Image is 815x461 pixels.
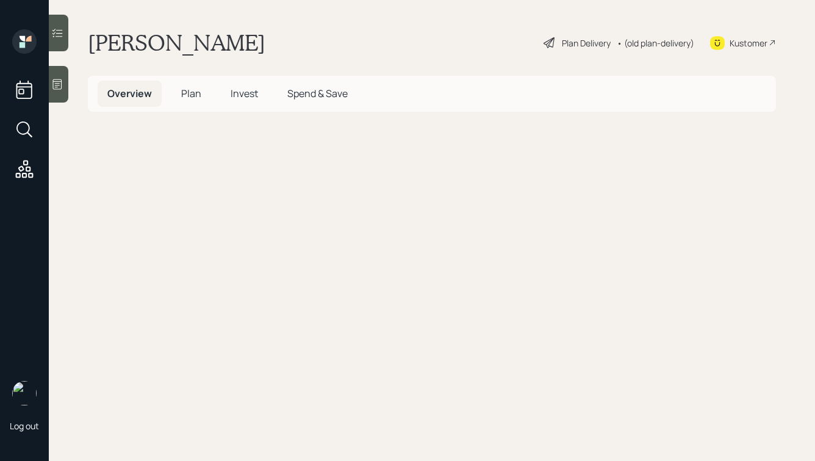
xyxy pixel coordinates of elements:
[88,29,265,56] h1: [PERSON_NAME]
[287,87,348,100] span: Spend & Save
[730,37,767,49] div: Kustomer
[562,37,611,49] div: Plan Delivery
[10,420,39,432] div: Log out
[617,37,694,49] div: • (old plan-delivery)
[181,87,201,100] span: Plan
[12,381,37,405] img: hunter_neumayer.jpg
[107,87,152,100] span: Overview
[231,87,258,100] span: Invest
